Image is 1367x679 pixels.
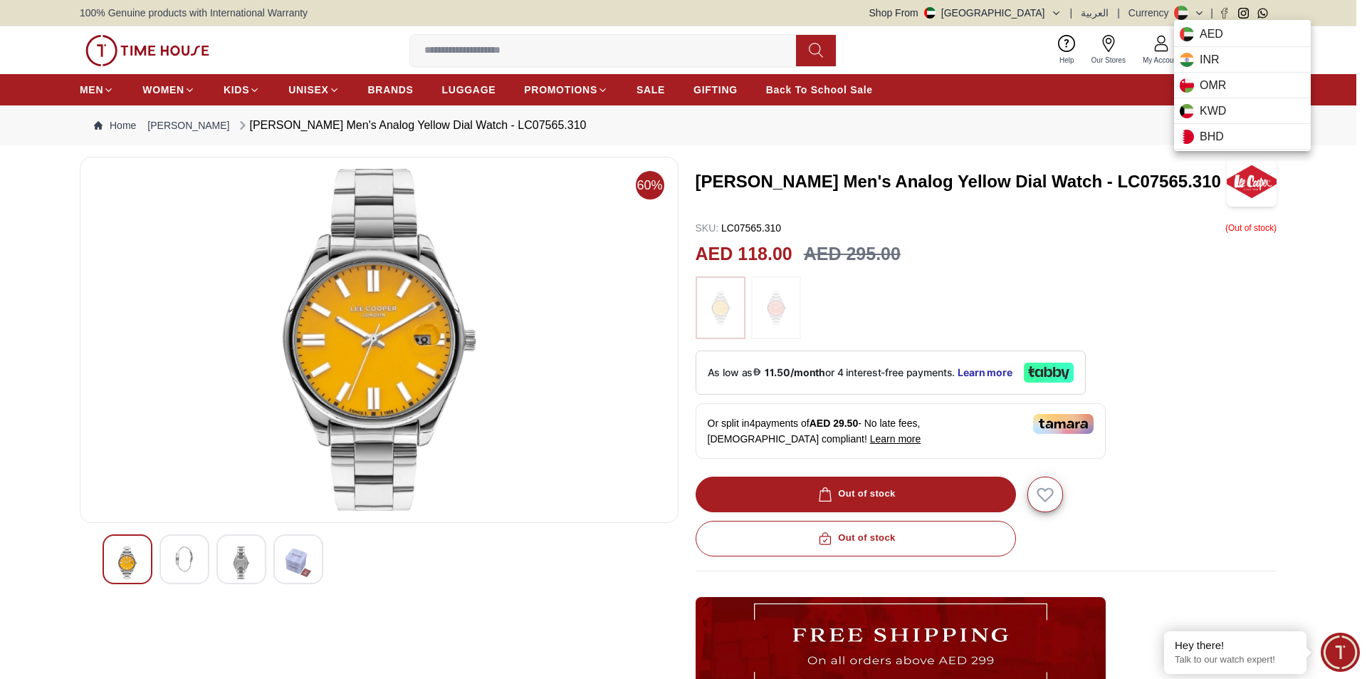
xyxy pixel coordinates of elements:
span: BHD [1200,128,1224,145]
p: Talk to our watch expert! [1175,654,1296,666]
span: KWD [1200,103,1226,120]
span: AED [1200,26,1223,43]
span: OMR [1200,77,1226,94]
span: INR [1200,51,1220,68]
div: Chat Widget [1321,633,1360,672]
div: Hey there! [1175,638,1296,653]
